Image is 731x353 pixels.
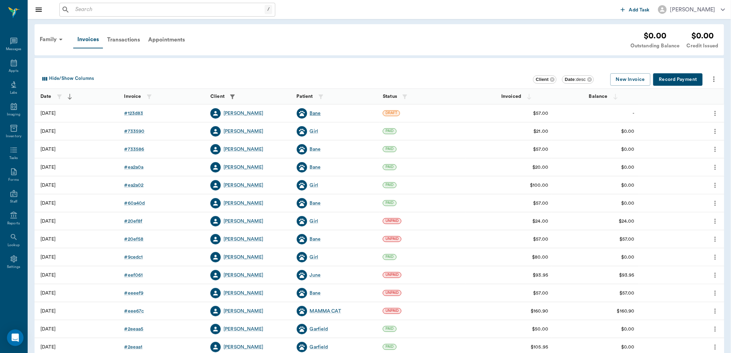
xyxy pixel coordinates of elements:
div: $50.00 [532,326,549,333]
div: # 733590 [124,128,145,135]
a: Bane [310,236,321,243]
div: Bane [310,110,321,117]
button: more [710,143,721,155]
span: UNPAID [383,219,401,223]
button: more [710,108,721,119]
span: PAID [383,254,396,259]
div: $105.95 [531,344,548,351]
div: # 20ef8f [124,218,143,225]
button: more [710,161,721,173]
b: Client [536,77,549,82]
strong: Invoiced [501,94,521,99]
div: Outstanding Balance [630,42,680,50]
div: # ea2a0a [124,164,144,171]
div: [PERSON_NAME] [224,344,263,351]
div: # 733586 [124,146,144,153]
a: #2eeaa5 [124,326,144,333]
strong: Patient [297,94,313,99]
a: #733590 [124,128,145,135]
a: #9cedc1 [124,254,143,261]
span: DRAFT [383,111,400,115]
div: $0.00 [621,182,635,189]
div: Bane [310,164,321,171]
div: # eef061 [124,272,143,279]
div: # 20ef58 [124,236,144,243]
strong: Client [210,94,225,99]
a: [PERSON_NAME] [224,290,263,297]
div: $57.00 [533,200,549,207]
span: PAID [383,326,396,331]
a: #eee67c [124,308,144,315]
span: PAID [383,183,396,187]
div: $57.00 [533,236,549,243]
a: Invoices [73,31,103,48]
span: PAID [383,344,396,349]
a: #eef061 [124,272,143,279]
div: $57.00 [619,290,635,297]
div: 07/18/25 [40,200,56,207]
div: $24.00 [533,218,549,225]
div: - [633,110,635,117]
a: [PERSON_NAME] [224,308,263,315]
div: Open Intercom Messenger [7,329,23,346]
div: 04/16/25 [40,326,56,333]
span: UNPAID [383,272,401,277]
a: Girl [310,254,319,261]
div: MAMMA CAT [310,308,341,315]
a: Bane [310,200,321,207]
button: Record Payment [653,73,703,86]
div: $57.00 [533,110,549,117]
button: more [710,233,721,245]
div: $0.00 [621,326,635,333]
a: Garfield [310,344,328,351]
div: $93.95 [619,272,635,279]
div: Credit Issued [687,42,719,50]
a: Appointments [144,31,189,48]
div: # 2eeaa5 [124,326,144,333]
a: [PERSON_NAME] [224,236,263,243]
div: $0.00 [621,146,635,153]
div: [PERSON_NAME] [224,110,263,117]
a: June [310,272,321,279]
a: #2eeaa1 [124,344,143,351]
button: [PERSON_NAME] [653,3,731,16]
button: Select columns [39,73,96,84]
a: #ea2a0a [124,164,144,171]
div: [PERSON_NAME] [224,218,263,225]
a: Transactions [103,31,144,48]
div: Date:desc [562,75,594,84]
button: more [710,215,721,227]
div: 07/24/25 [40,182,56,189]
div: Appts [9,68,18,74]
div: 06/06/25 [40,254,56,261]
button: more [710,197,721,209]
button: more [710,305,721,317]
a: #733586 [124,146,144,153]
div: Imaging [7,112,20,117]
div: Garfield [310,326,328,333]
div: [PERSON_NAME] [670,6,715,14]
a: [PERSON_NAME] [224,182,263,189]
button: more [708,73,720,85]
div: / [265,5,272,14]
div: [PERSON_NAME] [224,146,263,153]
b: Date [565,77,575,82]
button: more [710,323,721,335]
a: Girl [310,128,319,135]
strong: Date [40,94,51,99]
div: [PERSON_NAME] [224,272,263,279]
div: [PERSON_NAME] [224,128,263,135]
div: 06/17/25 [40,236,56,243]
div: # 2eeaa1 [124,344,143,351]
div: Girl [310,218,319,225]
